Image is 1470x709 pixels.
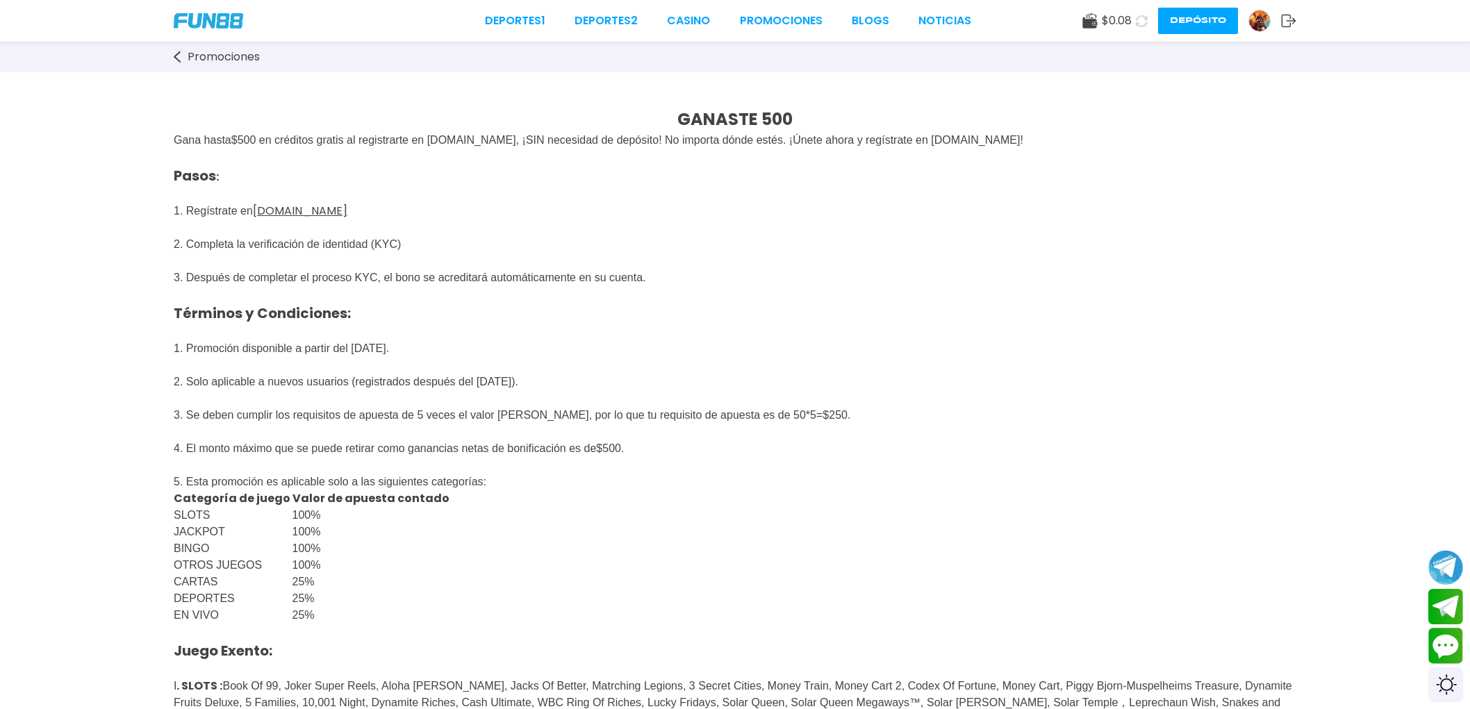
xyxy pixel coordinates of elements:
span: 4. El monto máximo que se puede retirar como ganancias netas de bonificación es de [174,442,596,454]
img: Avatar [1249,10,1270,31]
a: Promociones [174,49,274,65]
span: 100% [292,542,321,554]
span: 250. [829,409,850,421]
span: 100% [292,526,321,537]
a: Deportes2 [575,12,638,29]
span: BINGO [174,542,210,554]
strong: Valor de apuesta contado [292,490,449,506]
img: Company Logo [174,13,243,28]
button: Join telegram [1428,589,1463,625]
span: EN VIVO [174,609,219,621]
a: Promociones [740,12,823,29]
button: Join telegram channel [1428,549,1463,585]
a: CASINO [667,12,710,29]
button: Contact customer service [1428,628,1463,664]
span: $ [231,134,238,146]
span: Pasos [174,166,216,185]
span: 25% [292,576,315,587]
a: [DOMAIN_NAME] [253,203,347,219]
span: 5. Esta promoción es aplicable solo a las siguientes categorías: [174,476,486,487]
span: SLOTS [174,509,210,521]
strong: Términos y Condiciones: [174,303,351,323]
span: 100% [292,509,321,521]
span: Gana hasta [174,134,231,146]
span: $ [596,442,602,454]
strong: : [174,169,219,185]
span: 1. Regístrate en 2. Completa la verificación de identidad (KYC) 3. Después de completar el proces... [174,151,823,421]
span: 25% [292,592,315,604]
span: 100% [292,559,321,571]
strong: GANASTE 500 [677,108,793,131]
span: Promociones [188,49,260,65]
span: CARTAS [174,576,217,587]
span: OTROS JUEGOS [174,559,262,571]
button: Depósito [1158,8,1238,34]
div: Switch theme [1428,667,1463,702]
strong: . SLOTS : [176,678,222,694]
span: $ [823,409,829,421]
strong: Juego Exento: [174,641,272,660]
span: 25% [292,609,315,621]
span: JACKPOT [174,526,225,537]
span: 500 en créditos gratis al registrarte en [DOMAIN_NAME], ¡SIN necesidad de depósito! No importa dó... [238,134,1023,146]
strong: Categoría de juego [174,490,290,506]
span: 500. [602,442,624,454]
span: DEPORTES [174,592,235,604]
a: Deportes1 [485,12,545,29]
a: NOTICIAS [918,12,971,29]
a: Avatar [1248,10,1281,32]
a: BLOGS [852,12,889,29]
span: $ 0.08 [1102,12,1132,29]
